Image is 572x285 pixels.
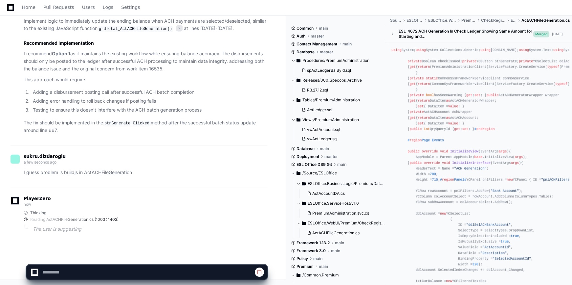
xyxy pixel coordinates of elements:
[521,18,570,23] span: ActACHFileGeneration.cs
[24,17,267,33] p: Implement logic to immediately update the ending balance when ACH payments are selected/deselecte...
[297,169,300,177] svg: Directory
[533,31,549,37] span: Merged
[424,161,440,165] span: override
[324,154,338,159] span: master
[297,218,385,228] button: ESLOffice.WebUI/Premium/CheckRegister/Edit
[499,150,507,154] span: args
[24,154,66,159] span: sukru.dizdaroglu
[440,178,466,182] span: # Panels
[409,161,521,165] span: ( )
[297,146,315,151] span: Database
[552,32,563,37] div: [DATE]
[448,105,458,109] span: value
[307,127,340,132] span: vwActAccount.sql
[291,115,380,125] button: Views/PremiumAdministration
[452,161,491,165] span: InitializeInterface
[291,75,380,86] button: Releases/000_Specops_Archive
[331,248,340,253] span: main
[407,60,422,64] span: private
[507,178,513,182] span: new
[409,138,422,142] span: region
[297,198,385,209] button: ESLOffice.ServiceHost/v1.0
[399,29,533,39] div: ESL-4672 ACH Generation In Check Ledger Showing Same Amount for Starting and...
[297,34,305,39] span: Auth
[418,99,430,103] span: return
[291,168,380,178] button: /Source/ESLOffice
[519,48,529,52] span: using
[297,41,337,47] span: Contact Management
[337,162,346,167] span: main
[307,136,338,142] span: vwActLedger.sql
[481,18,505,23] span: CheckRegister
[24,202,31,207] span: now
[418,105,424,109] span: set
[31,97,267,105] li: Adding error handling to roll back changes if posting fails
[424,127,430,131] span: int
[31,106,267,114] li: Testing to ensure this doesn't interfere with the ACH batch generation process
[302,78,362,83] span: Releases/000_Specops_Archive
[302,117,359,122] span: Views/PremiumAdministration
[511,234,519,238] span: true
[320,146,329,151] span: main
[511,161,519,165] span: args
[320,49,333,55] span: master
[461,18,476,23] span: Premium
[342,41,352,47] span: main
[24,40,267,46] h2: Recommended Implementation
[308,220,385,226] span: ESLOffice.WebUI/Premium/CheckRegister/Edit
[409,99,415,103] span: get
[493,161,519,165] span: EventArgs
[312,191,345,196] span: ActAccountDA.cs
[299,125,376,134] button: vwActAccount.sql
[24,76,267,84] p: This approach would require:
[335,240,344,246] span: main
[440,212,446,216] span: new
[390,18,401,23] span: Source
[407,150,509,154] span: ( )
[41,265,255,279] textarea: To enrich screen reader interactions, please activate Accessibility in Grammarly extension settings
[428,18,456,23] span: ESLOffice.WebUI
[302,97,360,103] span: Tables/PremiumAdministration
[432,178,438,182] span: 715
[302,58,369,63] span: Procedures/PremiumAdministration
[430,172,436,176] span: 700
[555,82,567,86] span: typeof
[291,55,380,66] button: Procedures/PremiumAdministration
[302,170,337,176] span: /Source/ESLOffice
[480,48,491,52] span: using
[103,120,151,126] code: btnGenerate_Clicked
[304,209,381,218] button: PremiumAdministration.svc.cs
[52,51,70,56] strong: Option 1
[442,161,450,165] span: void
[98,26,173,32] code: grdTotal_ActACHFileGeneration()
[480,150,507,154] span: EventArgs
[302,180,306,188] svg: Directory
[24,119,267,134] p: The fix should be implemented in the method after the successful batch status update around line ...
[418,82,430,86] span: return
[409,116,415,120] span: get
[297,26,314,31] span: Common
[297,178,385,189] button: ESLOffice.BusinessLogic/Premium/DataAccess
[407,150,420,154] span: public
[476,127,495,131] span: endregion
[24,50,267,72] p: I recommend as it maintains the existing workflow while ensuring balance accuracy. The disburseme...
[418,116,430,120] span: return
[312,230,360,236] span: ActACHFileGeneration.cs
[43,5,74,9] span: Pull Requests
[33,225,267,233] p: The user is suggesting
[308,201,359,206] span: ESLOffice.ServiceHost/v1.0
[302,219,306,227] svg: Directory
[297,154,319,159] span: Deployment
[454,167,487,170] span: "ACH Generation"
[426,76,438,80] span: static
[474,127,495,131] span: #
[299,86,376,95] button: R3.27.12.sql
[462,60,476,64] span: private
[297,116,300,124] svg: Directory
[299,66,376,75] button: spActLedgerBalById.sql
[307,88,328,93] span: R3.27.12.sql
[24,169,267,176] p: I guess problem is buildjs in ActACHFileGeneration
[409,127,422,131] span: public
[541,178,571,182] span: "pnlACHFilters"
[24,160,56,165] span: a few seconds ago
